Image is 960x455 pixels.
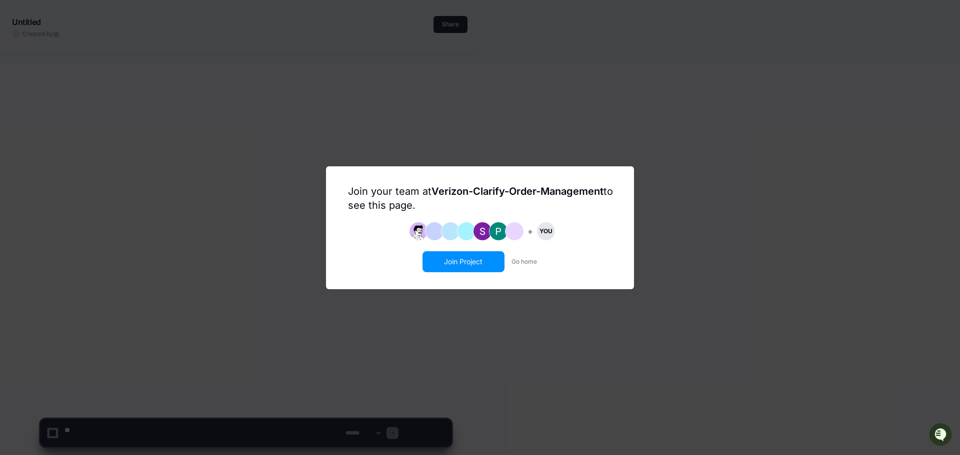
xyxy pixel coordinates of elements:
img: ACg8ocLL3vXvdba5S5V7nChXuiKYjYAj5GQFF3QGVBb6etwgLiZA=s96-c [489,222,507,240]
div: Welcome [10,76,182,92]
span: Created by [22,30,59,38]
img: ACg8ocLMZVwJcQ6ienYYOShb2_tczwC2Z7Z6u8NUc1SVA7ddq9cPVg=s96-c [473,222,491,240]
div: Start new chat [34,111,164,121]
img: avatar [409,222,427,240]
button: Go home [511,258,537,266]
button: Join Project [423,252,503,271]
img: 1756235613930-3d25f9e4-fa56-45dd-b3ad-e072dfbd1548 [10,111,28,129]
span: Join your team at [348,185,431,197]
span: @ [53,30,59,37]
h1: Untitled [12,16,41,28]
p: You [537,222,555,240]
img: PlayerZero [10,46,30,66]
div: We're offline, but we'll be back soon! [34,121,145,129]
button: Start new chat [170,114,182,126]
div: + [527,225,533,237]
span: Pylon [99,141,121,149]
iframe: Open customer support [928,422,955,449]
button: Share [433,16,467,33]
a: Powered byPylon [70,141,121,149]
span: Verizon-Clarify-Order-Management [431,185,603,197]
span: to see this page. [348,185,613,211]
